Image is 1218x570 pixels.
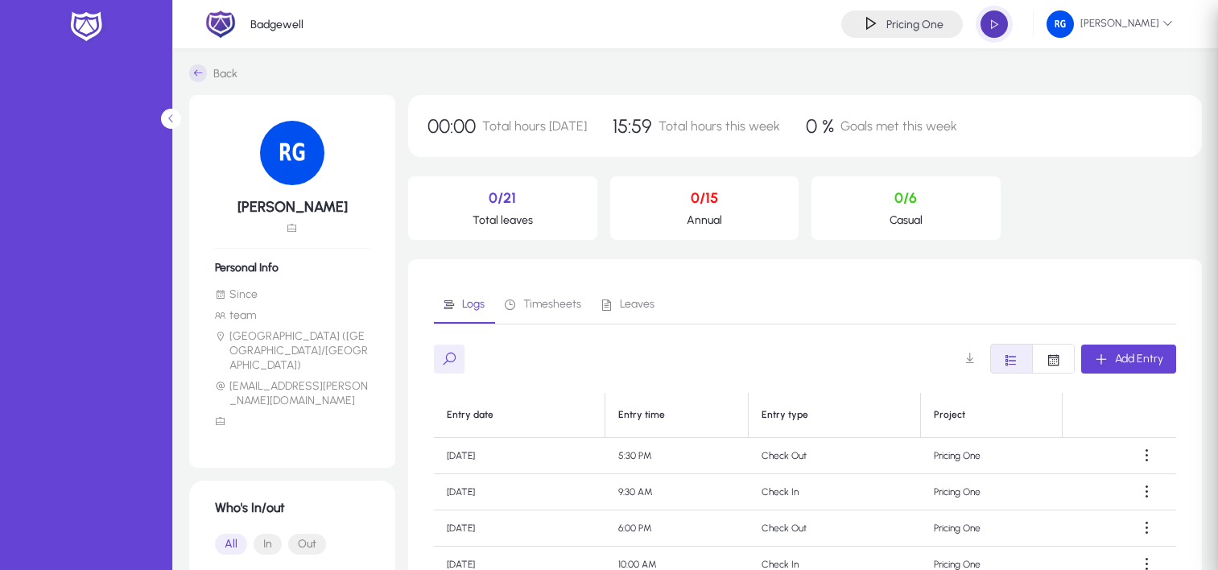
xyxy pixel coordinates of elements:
h1: Who's In/out [215,500,370,515]
td: Pricing One [921,438,1063,474]
th: Entry time [605,393,749,438]
td: [DATE] [434,510,605,547]
img: 133.png [1047,10,1074,38]
span: Timesheets [523,299,581,310]
h4: Pricing One [886,18,943,31]
p: 0/15 [623,189,787,207]
div: Project [934,409,1049,421]
td: 9:30 AM [605,474,749,510]
span: Add Entry [1115,352,1163,366]
button: In [254,534,282,555]
a: Timesheets [495,285,592,324]
span: 00:00 [427,114,476,138]
div: Entry date [447,409,592,421]
li: [GEOGRAPHIC_DATA] ([GEOGRAPHIC_DATA]/[GEOGRAPHIC_DATA]) [215,329,370,373]
span: Total hours this week [659,118,780,134]
td: Pricing One [921,474,1063,510]
td: 6:00 PM [605,510,749,547]
a: Back [189,64,237,82]
p: 0/6 [824,189,988,207]
h6: Personal Info [215,261,370,275]
td: Check Out [749,438,920,474]
img: 2.png [205,9,236,39]
li: team [215,308,370,323]
p: Casual [824,213,988,227]
td: Pricing One [921,510,1063,547]
img: 133.png [260,121,324,185]
li: Since [215,287,370,302]
div: Entry type [762,409,906,421]
img: white-logo.png [66,10,106,43]
span: 15:59 [613,114,652,138]
span: 0 % [806,114,834,138]
a: Logs [434,285,495,324]
button: Out [288,534,326,555]
button: [PERSON_NAME] [1034,10,1186,39]
span: Total hours [DATE] [482,118,587,134]
div: Project [934,409,965,421]
span: Goals met this week [840,118,957,134]
mat-button-toggle-group: Font Style [215,528,370,560]
button: All [215,534,247,555]
p: Annual [623,213,787,227]
p: Badgewell [250,18,303,31]
span: Logs [462,299,485,310]
li: [EMAIL_ADDRESS][PERSON_NAME][DOMAIN_NAME] [215,379,370,408]
a: Leaves [592,285,665,324]
mat-button-toggle-group: Font Style [990,344,1075,374]
p: Total leaves [421,213,584,227]
button: Add Entry [1081,345,1176,374]
p: 0/21 [421,189,584,207]
span: Leaves [620,299,654,310]
td: 5:30 PM [605,438,749,474]
h5: [PERSON_NAME] [215,198,370,216]
div: Entry type [762,409,808,421]
td: Check In [749,474,920,510]
td: Check Out [749,510,920,547]
div: Entry date [447,409,493,421]
span: [PERSON_NAME] [1047,10,1173,38]
td: [DATE] [434,438,605,474]
td: [DATE] [434,474,605,510]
